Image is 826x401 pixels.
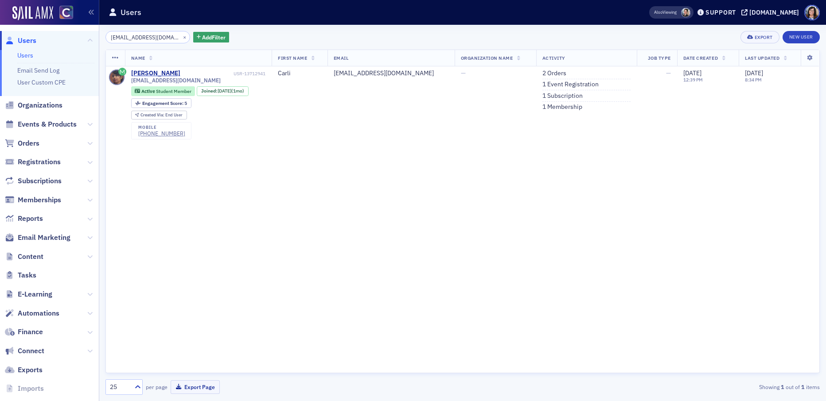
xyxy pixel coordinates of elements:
a: Content [5,252,43,262]
button: AddFilter [193,32,230,43]
span: Memberships [18,195,61,205]
strong: 1 [779,383,786,391]
h1: Users [121,7,141,18]
img: SailAMX [59,6,73,19]
span: Orders [18,139,39,148]
span: Organization Name [461,55,513,61]
div: Engagement Score: 5 [131,98,191,108]
span: Exports [18,365,43,375]
span: Pamela Galey-Coleman [681,8,690,17]
div: Support [705,8,736,16]
a: 1 Subscription [542,92,583,100]
span: Registrations [18,157,61,167]
span: Name [131,55,145,61]
a: Connect [5,346,44,356]
span: [DATE] [683,69,701,77]
a: Automations [5,308,59,318]
div: Joined: 2025-07-03 00:00:00 [197,86,249,96]
span: Activity [542,55,565,61]
span: First Name [278,55,307,61]
a: Imports [5,384,44,393]
button: [DOMAIN_NAME] [741,9,802,15]
a: Reports [5,214,43,224]
span: Subscriptions [18,176,62,186]
img: SailAMX [12,6,53,20]
a: Users [5,36,36,46]
span: E-Learning [18,289,52,299]
span: [EMAIL_ADDRESS][DOMAIN_NAME] [131,77,221,84]
span: Date Created [683,55,718,61]
span: [DATE] [218,88,231,94]
span: Created Via : [140,112,165,118]
a: [PHONE_NUMBER] [138,130,185,137]
a: Users [17,51,33,59]
span: Email [334,55,349,61]
div: Carli [278,69,321,77]
a: New User [783,31,820,43]
a: E-Learning [5,289,52,299]
button: Export [740,31,779,43]
div: 25 [110,382,129,392]
div: 5 [142,101,187,106]
button: × [181,33,189,41]
a: Exports [5,365,43,375]
div: mobile [138,125,185,130]
span: Viewing [654,9,677,15]
div: Created Via: End User [131,111,187,120]
span: Active [141,88,156,94]
a: 1 Event Registration [542,81,599,89]
span: Job Type [648,55,671,61]
div: (1mo) [218,88,244,94]
div: Also [654,9,662,15]
span: Profile [804,5,820,20]
label: per page [146,383,168,391]
div: [EMAIL_ADDRESS][DOMAIN_NAME] [334,69,448,77]
a: 1 Membership [542,103,582,111]
a: Email Send Log [17,66,59,74]
span: Student Member [156,88,191,94]
a: Subscriptions [5,176,62,186]
span: Connect [18,346,44,356]
span: Last Updated [745,55,779,61]
div: Showing out of items [588,383,820,391]
span: — [666,69,671,77]
a: [PERSON_NAME] [131,69,180,77]
button: Export Page [171,380,220,394]
input: Search… [105,31,190,43]
div: Active: Active: Student Member [131,86,195,96]
div: USR-13712941 [182,71,265,77]
span: Engagement Score : [142,100,184,106]
a: Memberships [5,195,61,205]
strong: 1 [800,383,806,391]
div: End User [140,113,183,118]
span: Organizations [18,100,62,110]
a: Events & Products [5,120,77,129]
span: — [461,69,466,77]
div: Export [755,35,773,40]
span: Reports [18,214,43,224]
span: Finance [18,327,43,337]
span: Email Marketing [18,233,70,243]
a: 2 Orders [542,69,566,77]
span: Add Filter [202,33,226,41]
div: [DOMAIN_NAME] [749,8,799,16]
a: Tasks [5,270,36,280]
span: Events & Products [18,120,77,129]
a: Email Marketing [5,233,70,243]
span: Content [18,252,43,262]
a: Finance [5,327,43,337]
span: Automations [18,308,59,318]
a: User Custom CPE [17,78,66,86]
a: Registrations [5,157,61,167]
span: Tasks [18,270,36,280]
span: Joined : [201,88,218,94]
a: Organizations [5,100,62,110]
a: Active Student Member [135,88,191,94]
time: 8:34 PM [745,77,762,83]
time: 12:39 PM [683,77,703,83]
a: View Homepage [53,6,73,21]
span: Users [18,36,36,46]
